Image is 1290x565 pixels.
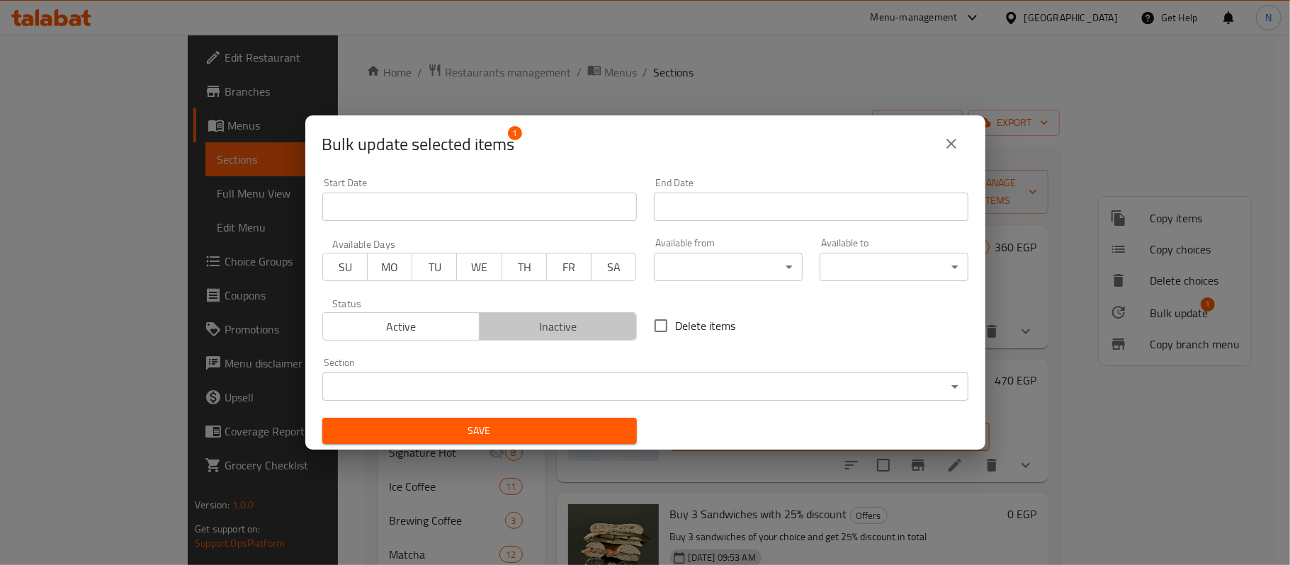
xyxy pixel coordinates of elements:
[334,422,626,440] span: Save
[367,253,412,281] button: MO
[508,126,522,140] span: 1
[479,312,637,341] button: Inactive
[502,253,547,281] button: TH
[546,253,592,281] button: FR
[463,257,496,278] span: WE
[654,253,803,281] div: ​
[591,253,636,281] button: SA
[485,316,631,337] span: Inactive
[597,257,630,278] span: SA
[676,317,736,334] span: Delete items
[820,253,968,281] div: ​
[456,253,502,281] button: WE
[322,253,368,281] button: SU
[322,133,515,156] span: Selected items count
[322,372,968,401] div: ​
[329,257,362,278] span: SU
[322,312,480,341] button: Active
[412,253,457,281] button: TU
[553,257,586,278] span: FR
[373,257,407,278] span: MO
[329,316,475,337] span: Active
[322,418,637,444] button: Save
[508,257,541,278] span: TH
[418,257,451,278] span: TU
[934,127,968,161] button: close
